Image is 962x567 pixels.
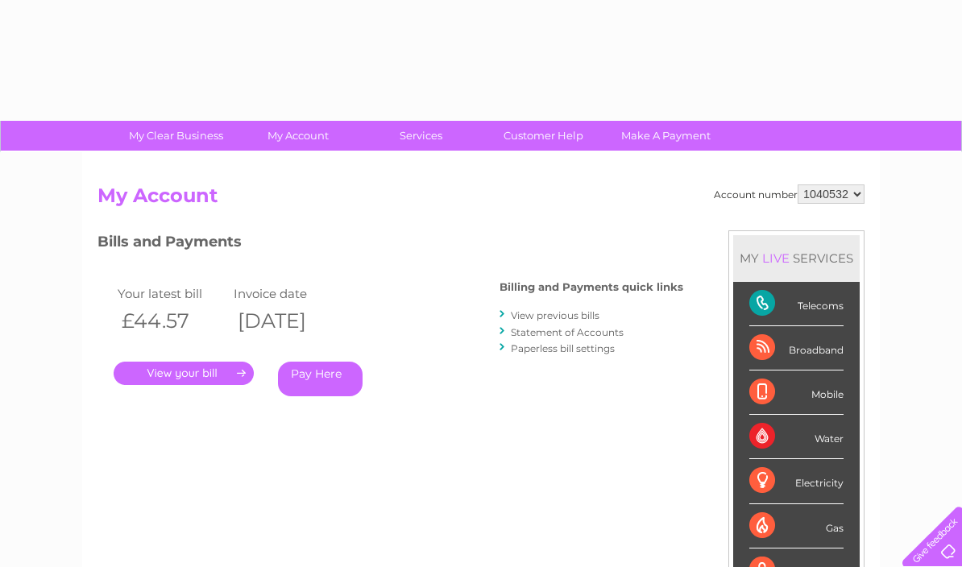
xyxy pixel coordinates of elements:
[97,184,865,215] h2: My Account
[733,235,860,281] div: MY SERVICES
[232,121,365,151] a: My Account
[749,282,844,326] div: Telecoms
[599,121,732,151] a: Make A Payment
[511,309,599,321] a: View previous bills
[749,326,844,370] div: Broadband
[511,326,624,338] a: Statement of Accounts
[749,415,844,459] div: Water
[114,283,230,304] td: Your latest bill
[278,362,363,396] a: Pay Here
[230,283,346,304] td: Invoice date
[749,370,844,415] div: Mobile
[749,459,844,503] div: Electricity
[230,304,346,337] th: [DATE]
[114,362,254,385] a: .
[355,121,487,151] a: Services
[110,121,243,151] a: My Clear Business
[714,184,865,204] div: Account number
[97,230,683,259] h3: Bills and Payments
[477,121,610,151] a: Customer Help
[500,281,683,293] h4: Billing and Payments quick links
[759,250,793,266] div: LIVE
[749,504,844,548] div: Gas
[511,342,615,354] a: Paperless bill settings
[114,304,230,337] th: £44.57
